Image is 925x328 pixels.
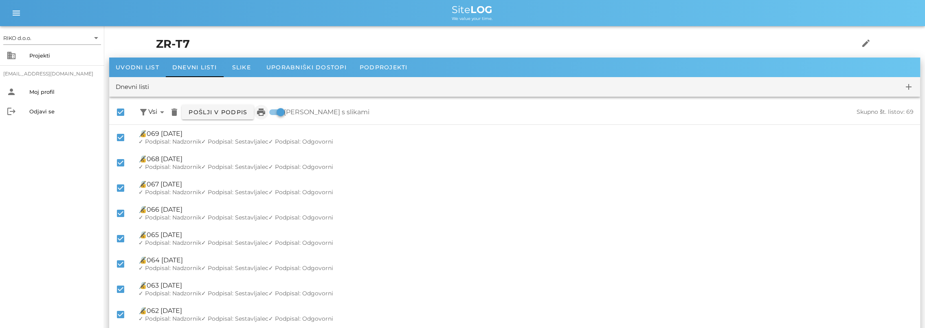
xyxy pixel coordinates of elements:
div: Skupno št. listov: 69 [642,109,914,115]
span: Site [452,4,492,16]
div: 062 [DATE] [138,307,914,315]
i: delete [169,107,179,117]
i: menu [11,8,21,18]
span: 🔏 [138,130,147,137]
span: Slike [232,64,251,71]
i: edit [861,38,871,48]
b: LOG [470,4,492,16]
label: [PERSON_NAME] s slikami [284,108,369,116]
span: ✓ Podpisal: Sestavljalec [201,290,268,297]
span: 🔏 [138,180,147,188]
span: ✓ Podpisal: Odgovorni [268,290,333,297]
h1: ZR-T7 [156,36,813,53]
span: 🔏 [138,206,147,213]
span: ✓ Podpisal: Odgovorni [268,163,333,171]
span: Vsi [148,107,167,117]
span: ✓ Podpisal: Nadzornik [138,138,201,145]
span: ✓ Podpisal: Odgovorni [268,264,333,272]
div: 068 [DATE] [138,155,914,163]
span: ✓ Podpisal: Sestavljalec [201,163,268,171]
span: 🔏 [138,155,147,163]
i: logout [7,106,16,116]
span: ✓ Podpisal: Sestavljalec [201,214,268,221]
span: ✓ Podpisal: Nadzornik [138,239,201,246]
i: arrow_drop_down [157,107,167,117]
span: ✓ Podpisal: Nadzornik [138,290,201,297]
i: arrow_drop_down [91,33,101,43]
span: Dnevni listi [172,64,217,71]
span: ✓ Podpisal: Nadzornik [138,264,201,272]
span: ✓ Podpisal: Nadzornik [138,315,201,322]
span: ✓ Podpisal: Sestavljalec [201,264,268,272]
button: filter_alt [138,107,148,117]
span: ✓ Podpisal: Odgovorni [268,315,333,322]
span: ✓ Podpisal: Sestavljalec [201,138,268,145]
div: Odjavi se [29,108,98,115]
span: Podprojekti [360,64,408,71]
span: ✓ Podpisal: Nadzornik [138,163,201,171]
span: 🔏 [138,231,147,239]
span: ✓ Podpisal: Odgovorni [268,239,333,246]
div: Pripomoček za klepet [809,240,925,328]
div: 066 [DATE] [138,206,914,213]
iframe: Chat Widget [809,240,925,328]
i: print [256,107,266,117]
span: ✓ Podpisal: Odgovorni [268,214,333,221]
span: We value your time. [452,16,492,21]
span: 🔏 [138,256,147,264]
div: 064 [DATE] [138,256,914,264]
div: RIKO d.o.o. [3,31,101,44]
span: 🔏 [138,307,147,315]
i: person [7,87,16,97]
span: Pošlji v podpis [188,109,247,116]
div: 063 [DATE] [138,281,914,289]
span: ✓ Podpisal: Odgovorni [268,188,333,196]
i: business [7,51,16,60]
div: Moj profil [29,89,98,95]
div: Dnevni listi [116,82,149,92]
span: ✓ Podpisal: Sestavljalec [201,315,268,322]
span: Uporabniški dostopi [266,64,347,71]
button: Pošlji v podpis [182,105,254,120]
div: 069 [DATE] [138,130,914,137]
span: ✓ Podpisal: Sestavljalec [201,239,268,246]
span: 🔏 [138,281,147,289]
div: 065 [DATE] [138,231,914,239]
span: ✓ Podpisal: Nadzornik [138,214,201,221]
span: ✓ Podpisal: Nadzornik [138,188,201,196]
div: Projekti [29,52,98,59]
span: ✓ Podpisal: Sestavljalec [201,188,268,196]
i: add [904,82,914,92]
div: RIKO d.o.o. [3,34,31,42]
span: Uvodni list [116,64,159,71]
div: 067 [DATE] [138,180,914,188]
span: ✓ Podpisal: Odgovorni [268,138,333,145]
